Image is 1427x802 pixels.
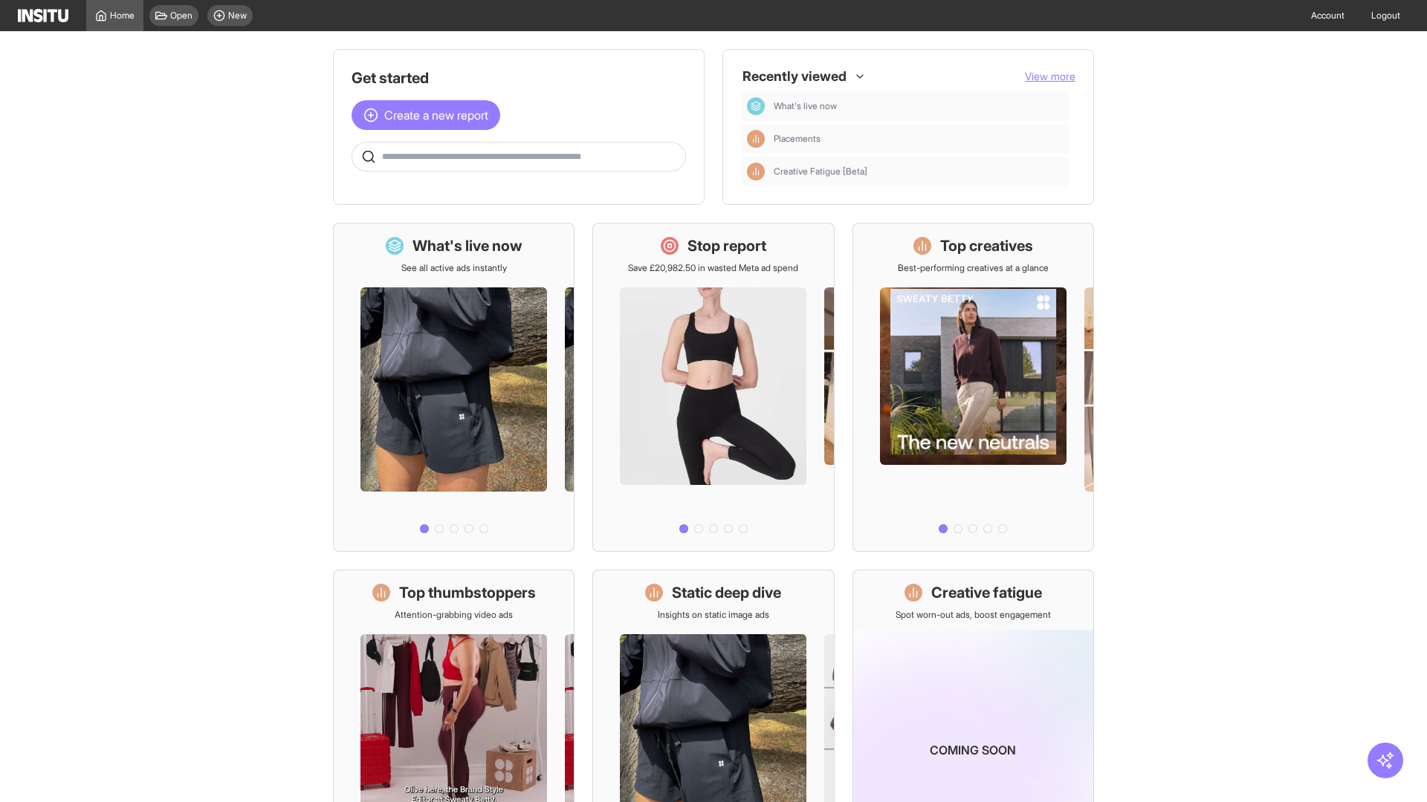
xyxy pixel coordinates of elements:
[747,130,765,148] div: Insights
[395,609,513,621] p: Attention-grabbing video ads
[658,609,769,621] p: Insights on static image ads
[747,97,765,115] div: Dashboard
[592,223,834,552] a: Stop reportSave £20,982.50 in wasted Meta ad spend
[352,100,500,130] button: Create a new report
[774,166,867,177] span: Creative Fatigue [Beta]
[110,10,135,22] span: Home
[401,262,507,274] p: See all active ads instantly
[628,262,798,274] p: Save £20,982.50 in wasted Meta ad spend
[412,235,522,256] h1: What's live now
[352,68,686,88] h1: Get started
[687,235,766,256] h1: Stop report
[747,163,765,180] div: Insights
[672,582,781,603] h1: Static deep dive
[1025,70,1075,82] span: View more
[384,106,488,124] span: Create a new report
[228,10,247,22] span: New
[852,223,1094,552] a: Top creativesBest-performing creatives at a glance
[333,223,575,552] a: What's live nowSee all active ads instantly
[774,133,821,145] span: Placements
[399,582,536,603] h1: Top thumbstoppers
[898,262,1049,274] p: Best-performing creatives at a glance
[1025,69,1075,84] button: View more
[774,166,1064,177] span: Creative Fatigue [Beta]
[774,100,837,112] span: What's live now
[170,10,192,22] span: Open
[774,100,1064,112] span: What's live now
[940,235,1033,256] h1: Top creatives
[774,133,1064,145] span: Placements
[18,9,68,22] img: Logo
